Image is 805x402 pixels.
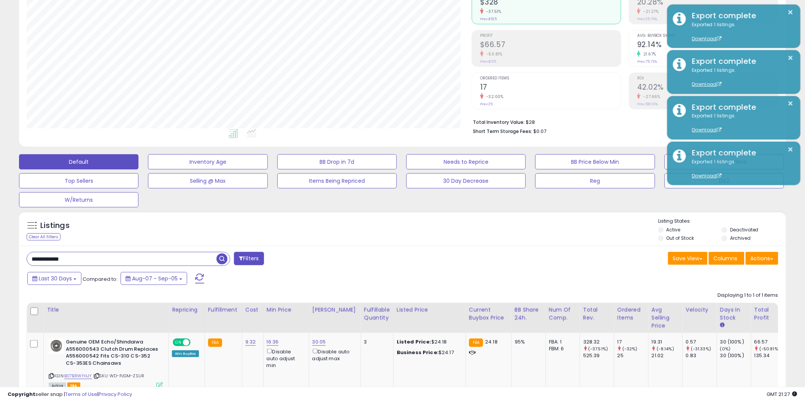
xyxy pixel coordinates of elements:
[617,352,648,359] div: 25
[469,339,483,347] small: FBA
[65,391,97,398] a: Terms of Use
[473,119,525,125] b: Total Inventory Value:
[637,34,778,38] span: Avg. Buybox Share
[714,255,738,262] span: Columns
[637,83,778,93] h2: 42.02%
[549,339,574,345] div: FBA: 1
[484,51,503,57] small: -50.81%
[312,338,326,346] a: 30.05
[588,346,608,352] small: (-37.51%)
[172,306,202,314] div: Repricing
[312,306,358,314] div: [PERSON_NAME]
[686,102,795,113] div: Export complete
[245,338,256,346] a: 9.32
[692,173,722,179] a: Download
[208,339,222,347] small: FBA
[364,306,390,322] div: Fulfillable Quantity
[583,339,614,345] div: 328.32
[686,112,795,134] div: Exported 1 listings.
[686,306,714,314] div: Velocity
[480,40,621,51] h2: $66.57
[397,339,460,345] div: $24.18
[549,306,577,322] div: Num of Comp.
[754,352,785,359] div: 135.34
[148,173,267,188] button: Selling @ Max
[692,81,722,87] a: Download
[39,275,72,282] span: Last 30 Days
[692,35,722,42] a: Download
[99,391,132,398] a: Privacy Policy
[759,346,780,352] small: (-50.81%)
[83,275,118,283] span: Compared to:
[8,391,35,398] strong: Copyright
[686,56,795,67] div: Export complete
[637,76,778,81] span: ROI
[641,9,659,14] small: -21.27%
[469,306,508,322] div: Current Buybox Price
[480,102,493,106] small: Prev: 25
[480,59,496,64] small: Prev: $135
[267,347,303,369] div: Disable auto adjust min
[484,94,504,100] small: -32.00%
[397,349,460,356] div: $24.17
[641,94,660,100] small: -27.66%
[709,252,745,265] button: Columns
[397,306,463,314] div: Listed Price
[93,373,144,379] span: | SKU: WD-PJGM-ZSUR
[480,34,621,38] span: Profit
[47,306,165,314] div: Title
[515,339,540,345] div: 95%
[121,272,187,285] button: Aug-07 - Sep-05
[686,10,795,21] div: Export complete
[788,8,794,17] button: ×
[720,306,748,322] div: Days In Stock
[788,53,794,63] button: ×
[484,9,501,14] small: -37.51%
[8,391,132,398] div: seller snap | |
[667,226,681,233] label: Active
[277,173,397,188] button: Items Being Repriced
[267,338,279,346] a: 16.36
[515,306,542,322] div: BB Share 24h.
[173,339,183,346] span: ON
[692,127,722,133] a: Download
[767,391,797,398] span: 2025-10-6 21:27 GMT
[720,352,751,359] div: 30 (100%)
[788,99,794,108] button: ×
[637,102,658,106] small: Prev: 58.09%
[686,339,717,345] div: 0.57
[754,306,782,322] div: Total Profit
[668,252,708,265] button: Save View
[549,345,574,352] div: FBM: 6
[788,145,794,154] button: ×
[485,338,498,345] span: 24.18
[641,51,656,57] small: 21.67%
[533,128,546,135] span: $0.07
[718,292,778,299] div: Displaying 1 to 1 of 1 items
[622,346,638,352] small: (-32%)
[746,252,778,265] button: Actions
[730,235,751,241] label: Archived
[730,226,759,233] label: Deactivated
[267,306,306,314] div: Min Price
[480,76,621,81] span: Ordered Items
[652,352,682,359] div: 21.02
[66,339,158,369] b: Genuine OEM Echo/Shindaiwa A556000543 Clutch Drum Replaces A556000542 Fits CS-310 CS-352 CS-353ES...
[720,346,731,352] small: (0%)
[172,350,199,357] div: Win BuyBox
[657,346,674,352] small: (-8.14%)
[754,339,785,345] div: 66.57
[686,352,717,359] div: 0.83
[364,339,388,345] div: 3
[667,235,694,241] label: Out of Stock
[720,322,725,329] small: Days In Stock.
[27,233,60,241] div: Clear All Filters
[189,339,202,346] span: OFF
[132,275,178,282] span: Aug-07 - Sep-05
[637,17,657,21] small: Prev: 25.76%
[665,154,784,169] button: Non Competitive
[406,173,526,188] button: 30 Day Decrease
[652,339,682,345] div: 19.31
[686,67,795,88] div: Exported 1 listings.
[583,306,611,322] div: Total Rev.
